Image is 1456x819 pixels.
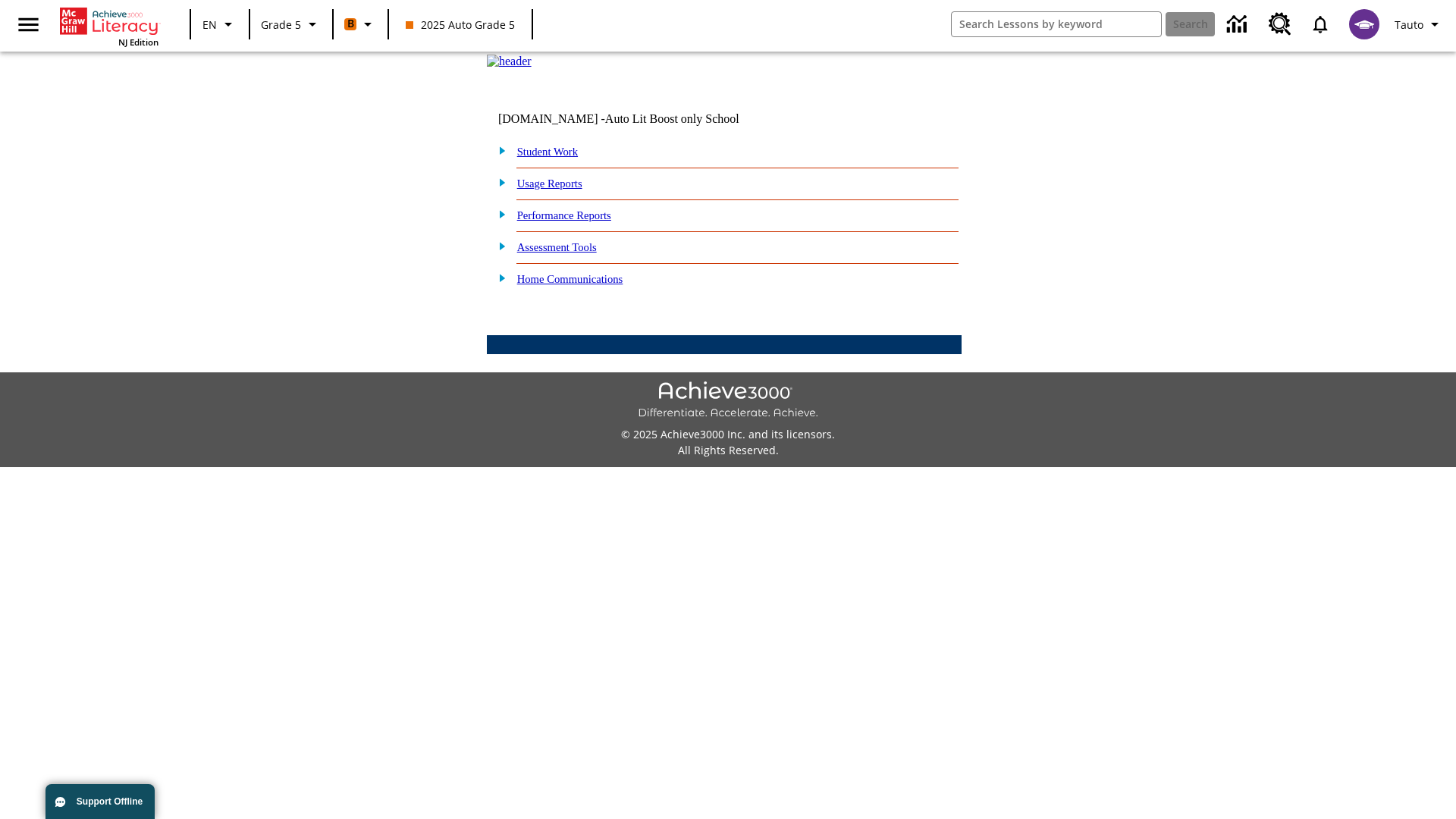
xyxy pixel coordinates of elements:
img: header [487,55,532,68]
img: plus.gif [491,207,507,221]
button: Profile/Settings [1389,11,1450,38]
div: Home [60,5,158,48]
button: Boost Class color is orange. Change class color [338,11,383,38]
img: plus.gif [491,239,507,253]
a: Home Communications [517,273,623,285]
button: Support Offline [45,784,155,819]
span: NJ Edition [118,36,158,48]
a: Performance Reports [517,209,611,221]
span: Grade 5 [261,17,301,33]
span: B [347,14,354,33]
input: search field [952,12,1161,36]
a: Assessment Tools [517,241,597,253]
span: EN [202,17,217,33]
a: Notifications [1301,5,1340,44]
a: Usage Reports [517,177,582,190]
button: Open side menu [6,2,51,47]
span: Tauto [1395,17,1423,33]
a: Data Center [1218,4,1260,45]
img: Achieve3000 Differentiate Accelerate Achieve [638,381,818,420]
nobr: Auto Lit Boost only School [605,112,739,125]
span: 2025 Auto Grade 5 [406,17,515,33]
img: avatar image [1349,9,1379,39]
button: Language: EN, Select a language [196,11,244,38]
button: Select a new avatar [1340,5,1389,44]
span: Support Offline [77,796,143,807]
button: Grade: Grade 5, Select a grade [255,11,328,38]
img: plus.gif [491,271,507,284]
td: [DOMAIN_NAME] - [498,112,777,126]
a: Student Work [517,146,578,158]
a: Resource Center, Will open in new tab [1260,4,1301,45]
img: plus.gif [491,143,507,157]
img: plus.gif [491,175,507,189]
